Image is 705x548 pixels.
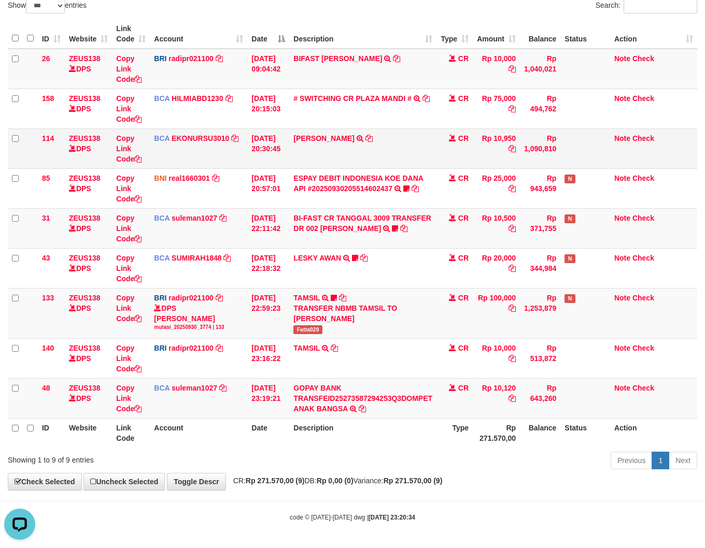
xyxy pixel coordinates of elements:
span: CR [458,214,469,222]
a: Copy Rp 75,000 to clipboard [509,105,516,113]
th: Status [560,19,610,49]
strong: Rp 271.570,00 (9) [384,477,443,485]
a: suleman1027 [172,214,217,222]
td: Rp 943,659 [520,168,560,208]
a: Check [632,344,654,352]
a: Copy BI-FAST CR TANGGAL 3009 TRANSFER DR 002 ASMANTONI to clipboard [400,224,407,233]
a: Copy # SWITCHING CR PLAZA MANDI # to clipboard [422,94,430,103]
th: ID: activate to sort column ascending [38,19,65,49]
td: [DATE] 20:15:03 [247,89,289,128]
a: Check [632,94,654,103]
td: Rp 494,762 [520,89,560,128]
a: Check [632,134,654,142]
a: Note [614,134,630,142]
td: DPS [65,288,112,338]
td: Rp 513,872 [520,338,560,378]
small: code © [DATE]-[DATE] dwg | [290,514,415,521]
a: radipr021100 [168,294,213,302]
strong: Rp 0,00 (0) [317,477,354,485]
a: ZEUS138 [69,254,101,262]
td: [DATE] 20:30:45 [247,128,289,168]
th: Amount: activate to sort column ascending [473,19,520,49]
div: DPS [PERSON_NAME] [154,303,243,331]
a: Note [614,384,630,392]
th: Balance [520,418,560,448]
a: ZEUS138 [69,94,101,103]
a: Copy SUMIRAH1848 to clipboard [223,254,231,262]
a: Copy ESPAY DEBIT INDONESIA KOE DANA API #20250930205514602437 to clipboard [412,184,419,193]
td: Rp 10,950 [473,128,520,168]
a: Previous [611,452,652,469]
span: 26 [42,54,50,63]
a: GOPAY BANK TRANSFEID25273587294253Q3DOMPET ANAK BANGSA [293,384,432,413]
span: CR: DB: Variance: [228,477,443,485]
th: Rp 271.570,00 [473,418,520,448]
a: Copy radipr021100 to clipboard [216,294,223,302]
a: Copy real1660301 to clipboard [212,174,219,182]
td: Rp 344,984 [520,248,560,288]
span: CR [458,254,469,262]
span: CR [458,294,469,302]
td: Rp 1,040,021 [520,49,560,89]
td: [DATE] 09:04:42 [247,49,289,89]
a: Copy TAMSIL to clipboard [331,344,338,352]
a: Note [614,254,630,262]
span: 133 [42,294,54,302]
span: BCA [154,384,170,392]
span: BRI [154,344,166,352]
a: suleman1027 [172,384,217,392]
a: Copy Rp 10,000 to clipboard [509,65,516,73]
td: Rp 1,090,810 [520,128,560,168]
a: Note [614,214,630,222]
a: Copy Rp 10,500 to clipboard [509,224,516,233]
span: BCA [154,214,170,222]
span: BCA [154,254,170,262]
a: Copy Rp 20,000 to clipboard [509,264,516,272]
td: DPS [65,128,112,168]
a: Copy HILMIABD1230 to clipboard [225,94,233,103]
th: Link Code [112,418,150,448]
button: Open LiveChat chat widget [4,4,35,35]
span: 158 [42,94,54,103]
span: Has Note [565,294,575,303]
a: ZEUS138 [69,294,101,302]
a: Toggle Descr [167,473,226,491]
th: ID [38,418,65,448]
span: 48 [42,384,50,392]
a: ZEUS138 [69,344,101,352]
span: CR [458,344,469,352]
th: Website [65,418,112,448]
th: Description [289,418,436,448]
th: Link Code: activate to sort column ascending [112,19,150,49]
span: CR [458,54,469,63]
td: Rp 10,000 [473,49,520,89]
div: Showing 1 to 9 of 9 entries [8,451,286,465]
a: Copy Link Code [116,54,142,83]
th: Action: activate to sort column ascending [610,19,697,49]
a: Check [632,174,654,182]
a: ZEUS138 [69,174,101,182]
td: DPS [65,378,112,418]
div: TRANSFER NBMB TAMSIL TO [PERSON_NAME] [293,303,432,324]
td: DPS [65,338,112,378]
td: DPS [65,208,112,248]
a: Copy BIFAST ERIKA S PAUN to clipboard [393,54,400,63]
a: [PERSON_NAME] [293,134,354,142]
a: TAMSIL [293,294,320,302]
a: Copy suleman1027 to clipboard [219,214,227,222]
a: ZEUS138 [69,214,101,222]
th: Account: activate to sort column ascending [150,19,247,49]
a: Copy TAMSIL to clipboard [339,294,346,302]
a: Copy Link Code [116,94,142,123]
a: Copy Rp 10,000 to clipboard [509,354,516,363]
a: HILMIABD1230 [172,94,223,103]
span: Has Note [565,175,575,183]
th: Balance [520,19,560,49]
a: Check [632,384,654,392]
a: Copy Link Code [116,174,142,203]
a: Check Selected [8,473,82,491]
td: DPS [65,168,112,208]
span: BNI [154,174,166,182]
td: DPS [65,49,112,89]
th: Account [150,418,247,448]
